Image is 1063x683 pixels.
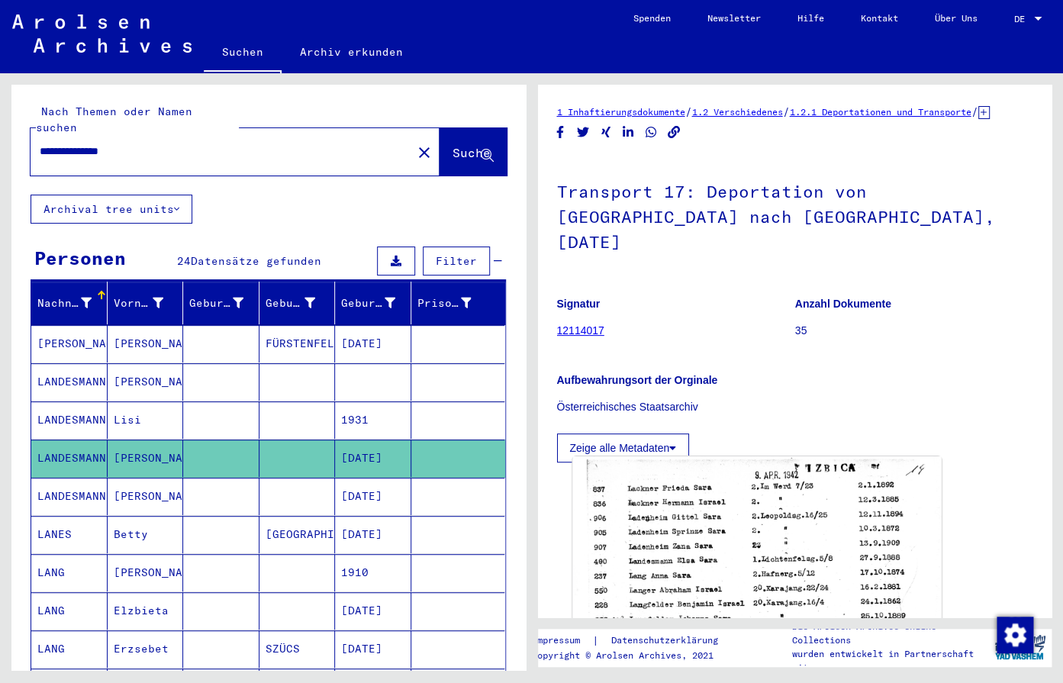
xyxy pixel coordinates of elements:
[259,516,336,553] mat-cell: [GEOGRAPHIC_DATA]
[409,137,440,167] button: Clear
[417,291,491,315] div: Prisoner #
[997,617,1033,653] img: Zustimmung ändern
[282,34,421,70] a: Archiv erkunden
[335,401,411,439] mat-cell: 1931
[685,105,692,118] span: /
[341,291,414,315] div: Geburtsdatum
[12,14,192,53] img: Arolsen_neg.svg
[440,128,507,176] button: Suche
[335,440,411,477] mat-cell: [DATE]
[557,156,1033,274] h1: Transport 17: Deportation von [GEOGRAPHIC_DATA] nach [GEOGRAPHIC_DATA], [DATE]
[34,244,126,272] div: Personen
[31,630,108,668] mat-cell: LANG
[335,554,411,591] mat-cell: 1910
[31,478,108,515] mat-cell: LANDESMANN
[666,123,682,142] button: Copy link
[557,106,685,118] a: 1 Inhaftierungsdokumente
[531,649,736,662] p: Copyright © Arolsen Archives, 2021
[453,145,491,160] span: Suche
[259,282,336,324] mat-header-cell: Geburt‏
[335,325,411,362] mat-cell: [DATE]
[411,282,505,324] mat-header-cell: Prisoner #
[335,630,411,668] mat-cell: [DATE]
[108,630,184,668] mat-cell: Erzsebet
[31,195,192,224] button: Archival tree units
[31,440,108,477] mat-cell: LANDESMANN
[996,616,1032,652] div: Zustimmung ändern
[189,295,243,311] div: Geburtsname
[341,295,395,311] div: Geburtsdatum
[191,254,321,268] span: Datensätze gefunden
[790,106,971,118] a: 1.2.1 Deportationen und Transporte
[108,282,184,324] mat-header-cell: Vorname
[783,105,790,118] span: /
[31,363,108,401] mat-cell: LANDESMANN
[259,325,336,362] mat-cell: FÜRSTENFELDE
[335,478,411,515] mat-cell: [DATE]
[575,123,591,142] button: Share on Twitter
[531,633,736,649] div: |
[557,433,690,462] button: Zeige alle Metadaten
[108,478,184,515] mat-cell: [PERSON_NAME]
[37,291,111,315] div: Nachname
[204,34,282,73] a: Suchen
[31,401,108,439] mat-cell: LANDESMANN
[791,647,987,675] p: wurden entwickelt in Partnerschaft mit
[266,291,335,315] div: Geburt‏
[108,363,184,401] mat-cell: [PERSON_NAME]
[436,254,477,268] span: Filter
[31,592,108,630] mat-cell: LANG
[531,633,591,649] a: Impressum
[557,298,601,310] b: Signatur
[108,401,184,439] mat-cell: Lisi
[643,123,659,142] button: Share on WhatsApp
[36,105,192,134] mat-label: Nach Themen oder Namen suchen
[557,324,604,337] a: 12114017
[266,295,316,311] div: Geburt‏
[31,325,108,362] mat-cell: [PERSON_NAME]
[552,123,569,142] button: Share on Facebook
[31,516,108,553] mat-cell: LANES
[423,246,490,275] button: Filter
[791,620,987,647] p: Die Arolsen Archives Online-Collections
[557,399,1033,415] p: Österreichisches Staatsarchiv
[114,295,164,311] div: Vorname
[415,143,433,162] mat-icon: close
[108,516,184,553] mat-cell: Betty
[177,254,191,268] span: 24
[692,106,783,118] a: 1.2 Verschiedenes
[37,295,92,311] div: Nachname
[31,554,108,591] mat-cell: LANG
[108,592,184,630] mat-cell: Elzbieta
[557,374,718,386] b: Aufbewahrungsort der Orginale
[114,291,183,315] div: Vorname
[259,630,336,668] mat-cell: SZÜCS
[335,282,411,324] mat-header-cell: Geburtsdatum
[598,123,614,142] button: Share on Xing
[335,592,411,630] mat-cell: [DATE]
[335,516,411,553] mat-cell: [DATE]
[971,105,978,118] span: /
[620,123,636,142] button: Share on LinkedIn
[598,633,736,649] a: Datenschutzerklärung
[189,291,263,315] div: Geburtsname
[108,554,184,591] mat-cell: [PERSON_NAME]
[183,282,259,324] mat-header-cell: Geburtsname
[991,628,1049,666] img: yv_logo.png
[417,295,472,311] div: Prisoner #
[108,440,184,477] mat-cell: [PERSON_NAME]
[795,298,891,310] b: Anzahl Dokumente
[31,282,108,324] mat-header-cell: Nachname
[795,323,1032,339] p: 35
[1014,14,1031,24] span: DE
[108,325,184,362] mat-cell: [PERSON_NAME]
